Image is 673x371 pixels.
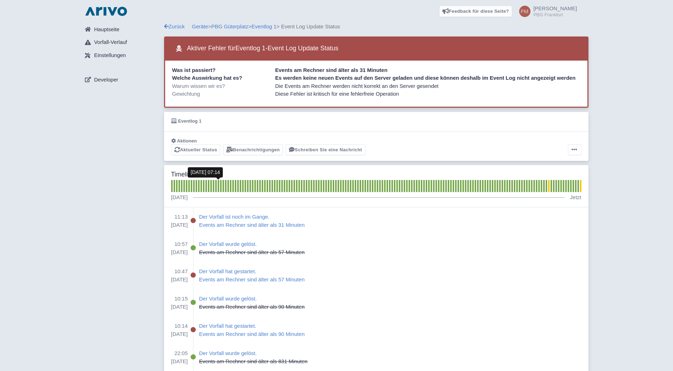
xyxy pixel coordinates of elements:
span: Vorfall-Verlauf [94,38,127,46]
p: 10:57 [171,240,188,248]
p: [DATE] [171,358,188,366]
div: Der Vorfall wurde gelöst. [199,349,308,358]
p: 11:13 [171,213,188,221]
span: Event Log Update Status [268,44,338,51]
small: PBG Frankfurt [533,12,577,17]
p: Events am Rechner sind älter als 90 Minuten [199,303,304,311]
p: 10:14 [171,322,188,330]
p: [DATE] [171,303,188,311]
span: Developer [94,76,118,84]
div: Die Events am Rechner werden nicht korrekt an den Server gesendet [273,82,582,90]
a: Der Vorfall wurde gelöst. Events am Rechner sind älter als 90 Minuten [199,295,581,311]
p: Events am Rechner sind älter als 831 Minuten [199,358,308,366]
p: 22:05 [171,349,188,358]
p: Events am Rechner sind älter als 57 Minuten [199,248,304,257]
p: 10:15 [171,295,188,303]
a: [PERSON_NAME] PBG Frankfurt [515,6,577,17]
a: Zurück [164,23,185,29]
a: Feedback für diese Seite? [439,6,512,17]
div: > > > Event Log Update Status [164,23,588,31]
div: Der Vorfall hat gestartet. [199,268,304,276]
a: Developer [79,73,164,86]
div: Events am Rechner sind älter als 31 Minuten [273,66,582,74]
p: [DATE] [171,193,188,202]
p: [DATE] [171,276,188,284]
span: Eventlog 1 [178,118,202,124]
div: Was ist passiert? [170,66,273,74]
div: Der Vorfall ist noch im Gange. [199,213,304,221]
div: Warum wissen wir es? [170,82,273,90]
div: [DATE] 07:14 [188,167,223,178]
span: Einstellungen [94,51,126,60]
a: Hauptseite [79,23,164,36]
a: Aktueller Status [171,144,221,155]
a: Eventlog 1 [251,23,277,29]
div: Es werden keine neuen Events auf den Server geladen und diese können deshalb im Event Log nicht a... [273,74,582,82]
p: [DATE] [171,248,188,257]
a: Der Vorfall hat gestartet. Events am Rechner sind älter als 90 Minuten [199,322,581,338]
h3: Timeline [171,171,195,179]
p: Events am Rechner sind älter als 57 Minuten [199,276,304,284]
p: 10:47 [171,268,188,276]
a: Der Vorfall hat gestartet. Events am Rechner sind älter als 57 Minuten [199,268,581,283]
div: Der Vorfall wurde gelöst. [199,240,304,248]
span: [PERSON_NAME] [533,5,577,11]
img: logo [83,6,129,17]
div: Diese Fehler ist kritisch für eine fehlerfreie Operation [273,90,582,98]
a: Geräte [192,23,208,29]
a: Der Vorfall wurde gelöst. Events am Rechner sind älter als 57 Minuten [199,240,581,256]
div: Welche Auswirkung hat es? [170,74,273,82]
a: Schreiben Sie eine Nachricht [286,144,365,155]
a: PBG Güterplatz [211,23,248,29]
p: Events am Rechner sind älter als 90 Minuten [199,330,304,338]
span: Eventlog 1 [236,44,266,51]
div: Der Vorfall wurde gelöst. [199,295,304,303]
h3: Aktiver Fehler für - [171,42,338,55]
a: Vorfall-Verlauf [79,36,164,49]
p: [DATE] [171,330,188,338]
p: [DATE] [171,221,188,229]
p: Events am Rechner sind älter als 31 Minuten [199,221,304,229]
p: Jetzt [570,193,581,202]
a: Benachrichtigungen [223,144,283,155]
a: Einstellungen [79,49,164,62]
span: Hauptseite [94,26,120,34]
span: Aktionen [177,138,197,144]
div: Der Vorfall hat gestartet. [199,322,304,330]
a: Der Vorfall wurde gelöst. Events am Rechner sind älter als 831 Minuten [199,349,581,365]
a: Der Vorfall ist noch im Gange. Events am Rechner sind älter als 31 Minuten [199,213,581,229]
div: Gewichtung [170,90,273,98]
